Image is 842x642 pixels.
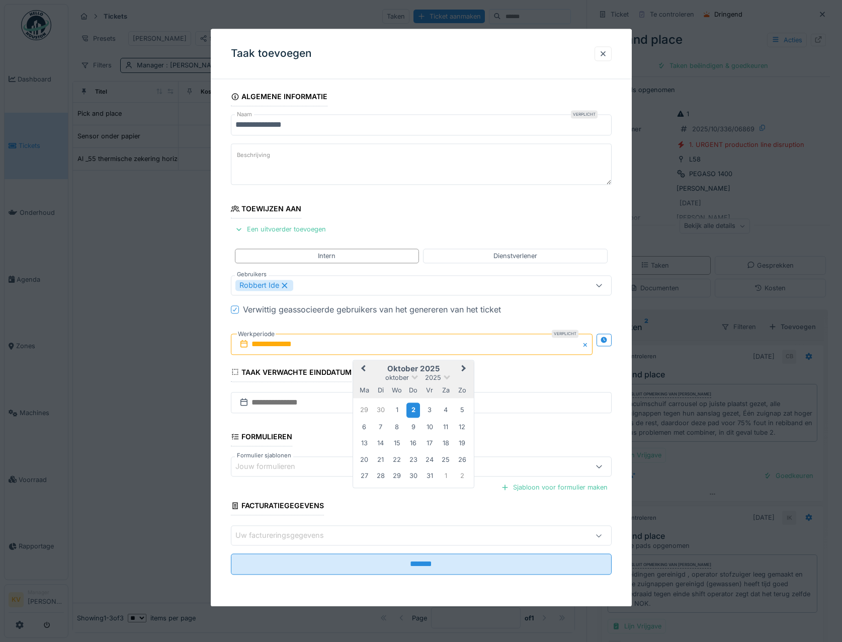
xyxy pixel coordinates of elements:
div: Choose woensdag 15 oktober 2025 [390,437,403,450]
div: Choose maandag 27 oktober 2025 [358,469,371,483]
span: 2025 [425,374,441,381]
div: Choose zaterdag 25 oktober 2025 [439,453,453,466]
div: Jouw formulieren [235,461,309,472]
div: Choose woensdag 29 oktober 2025 [390,469,403,483]
div: Choose donderdag 2 oktober 2025 [406,403,420,418]
label: Formulier sjablonen [235,451,293,460]
div: Choose woensdag 8 oktober 2025 [390,420,403,434]
div: Choose zondag 5 oktober 2025 [455,404,469,417]
label: Werkperiode [237,329,276,340]
h3: Taak toevoegen [231,47,312,60]
div: Choose woensdag 1 oktober 2025 [390,404,403,417]
div: Month oktober, 2025 [356,402,470,484]
div: maandag [358,383,371,397]
div: Choose donderdag 23 oktober 2025 [406,453,420,466]
button: Previous Month [354,361,370,377]
div: Choose zondag 26 oktober 2025 [455,453,469,466]
div: Choose vrijdag 10 oktober 2025 [423,420,436,434]
div: Choose zaterdag 11 oktober 2025 [439,420,453,434]
div: Choose dinsdag 7 oktober 2025 [374,420,387,434]
div: Choose vrijdag 3 oktober 2025 [423,404,436,417]
div: Choose dinsdag 14 oktober 2025 [374,437,387,450]
div: Uw factureringsgegevens [235,530,338,541]
div: Choose donderdag 9 oktober 2025 [406,420,420,434]
div: Choose zaterdag 18 oktober 2025 [439,437,453,450]
div: Formulieren [231,429,293,446]
div: Verwittig geassocieerde gebruikers van het genereren van het ticket [243,303,501,315]
div: Choose maandag 13 oktober 2025 [358,437,371,450]
label: Naam [235,111,254,119]
span: oktober [385,374,409,381]
div: Choose dinsdag 21 oktober 2025 [374,453,387,466]
button: Next Month [457,361,473,377]
div: Taak verwachte einddatum [231,365,352,382]
div: Choose woensdag 22 oktober 2025 [390,453,403,466]
div: Choose vrijdag 24 oktober 2025 [423,453,436,466]
div: Choose vrijdag 31 oktober 2025 [423,469,436,483]
div: Choose donderdag 30 oktober 2025 [406,469,420,483]
label: Beschrijving [235,149,272,162]
div: donderdag [406,383,420,397]
h2: oktober 2025 [353,364,474,373]
div: Choose zaterdag 4 oktober 2025 [439,404,453,417]
label: Gebruikers [235,270,269,279]
div: vrijdag [423,383,436,397]
div: Een uitvoerder toevoegen [231,223,330,236]
div: woensdag [390,383,403,397]
div: Choose maandag 29 september 2025 [358,404,371,417]
div: zaterdag [439,383,453,397]
div: dinsdag [374,383,387,397]
div: Intern [318,251,335,261]
div: Choose dinsdag 28 oktober 2025 [374,469,387,483]
div: Choose zondag 2 november 2025 [455,469,469,483]
div: Choose vrijdag 17 oktober 2025 [423,437,436,450]
div: Choose zaterdag 1 november 2025 [439,469,453,483]
div: zondag [455,383,469,397]
div: Facturatiegegevens [231,499,324,516]
div: Choose maandag 6 oktober 2025 [358,420,371,434]
div: Verplicht [552,330,578,338]
div: Verplicht [571,111,598,119]
div: Choose dinsdag 30 september 2025 [374,404,387,417]
div: Choose zondag 19 oktober 2025 [455,437,469,450]
div: Choose donderdag 16 oktober 2025 [406,437,420,450]
button: Close [581,334,593,355]
div: Toewijzen aan [231,202,302,219]
div: Sjabloon voor formulier maken [497,480,612,494]
div: Dienstverlener [493,251,537,261]
div: Algemene informatie [231,89,328,106]
div: Choose maandag 20 oktober 2025 [358,453,371,466]
div: Choose zondag 12 oktober 2025 [455,420,469,434]
div: Robbert Ide [235,280,293,291]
